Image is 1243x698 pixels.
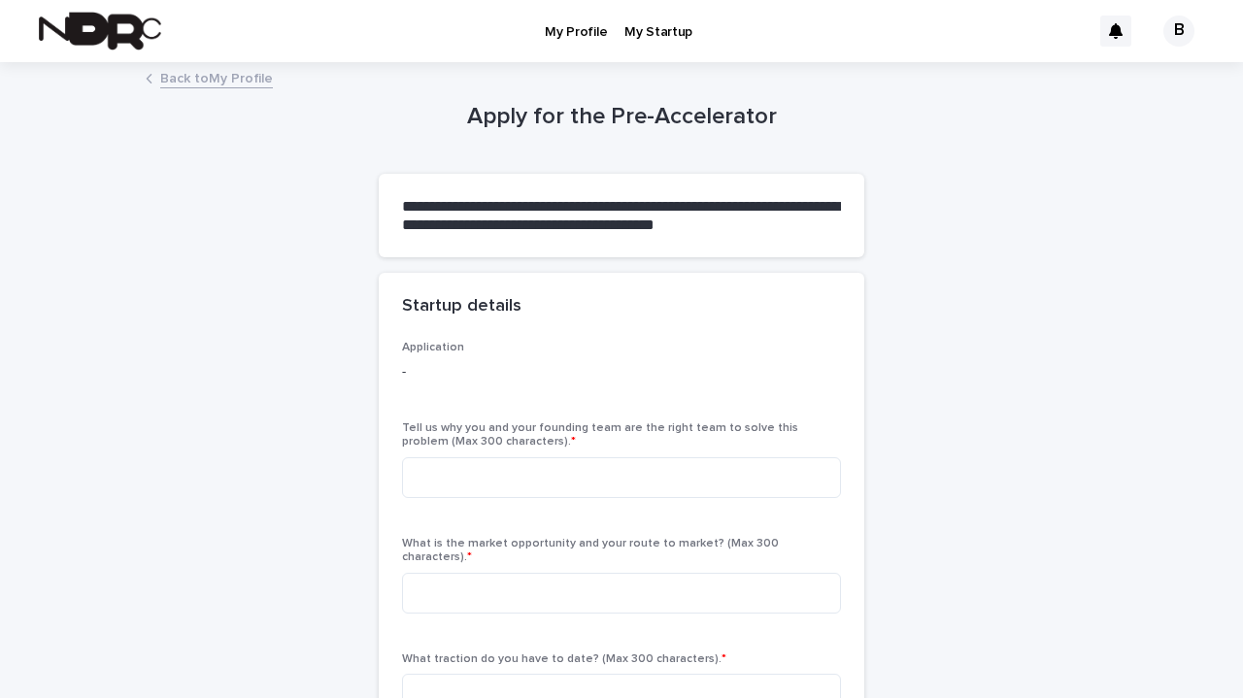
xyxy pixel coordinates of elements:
[402,538,779,563] span: What is the market opportunity and your route to market? (Max 300 characters).
[402,422,798,448] span: Tell us why you and your founding team are the right team to solve this problem (Max 300 characte...
[39,12,161,50] img: fPh53EbzTSOZ76wyQ5GQ
[402,653,726,665] span: What traction do you have to date? (Max 300 characters).
[402,342,464,353] span: Application
[379,103,864,131] h1: Apply for the Pre-Accelerator
[1163,16,1194,47] div: B
[160,66,273,88] a: Back toMy Profile
[402,296,521,317] h2: Startup details
[402,362,841,382] p: -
